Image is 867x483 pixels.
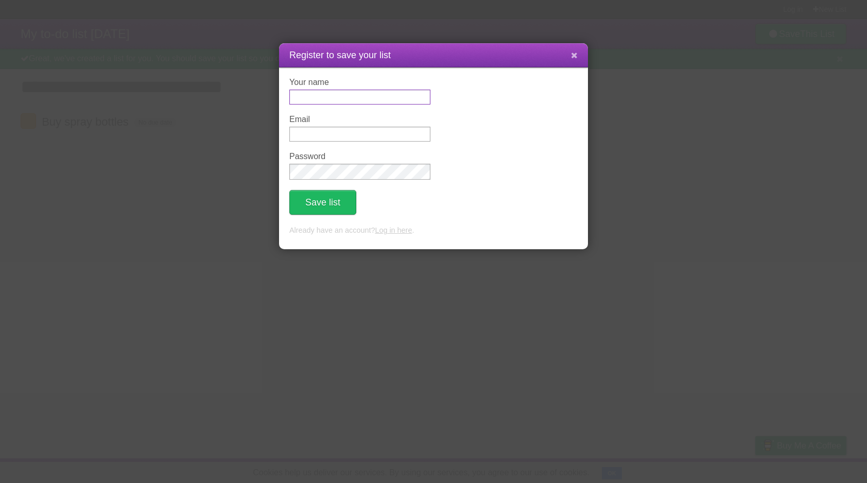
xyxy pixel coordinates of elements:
[289,48,578,62] h1: Register to save your list
[289,78,430,87] label: Your name
[289,190,356,215] button: Save list
[289,225,578,236] p: Already have an account? .
[289,115,430,124] label: Email
[289,152,430,161] label: Password
[375,226,412,234] a: Log in here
